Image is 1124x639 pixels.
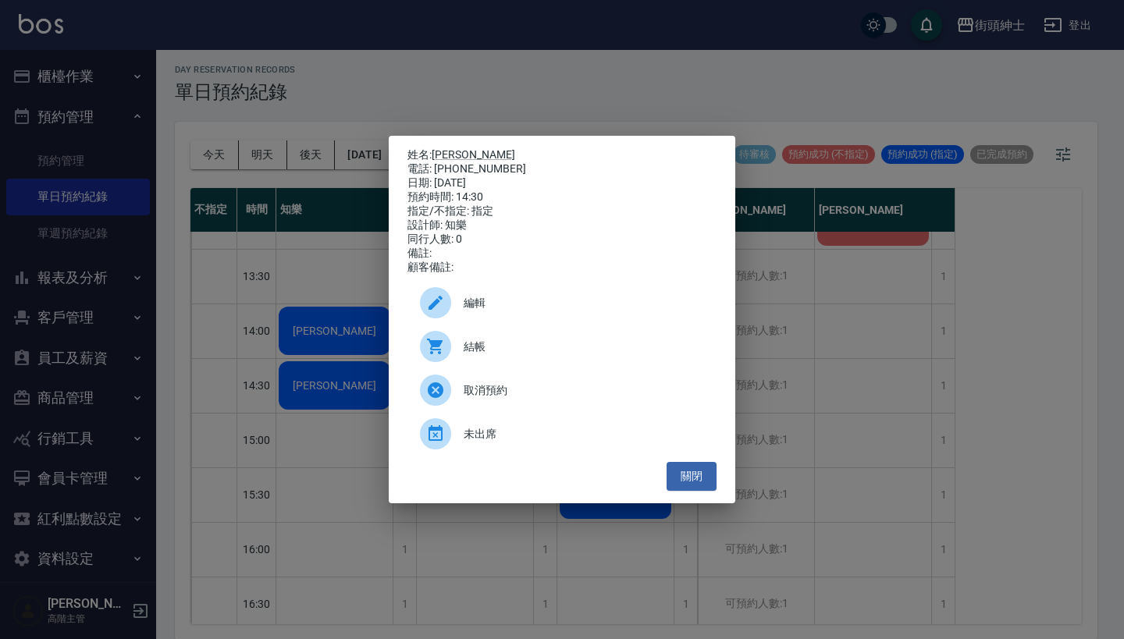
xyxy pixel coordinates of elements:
div: 備註: [407,247,717,261]
div: 同行人數: 0 [407,233,717,247]
a: [PERSON_NAME] [432,148,515,161]
button: 關閉 [667,462,717,491]
div: 顧客備註: [407,261,717,275]
div: 日期: [DATE] [407,176,717,190]
span: 編輯 [464,295,704,311]
div: 電話: [PHONE_NUMBER] [407,162,717,176]
p: 姓名: [407,148,717,162]
div: 設計師: 知樂 [407,218,717,233]
span: 結帳 [464,339,704,355]
div: 未出席 [407,412,717,456]
div: 指定/不指定: 指定 [407,204,717,218]
span: 取消預約 [464,382,704,399]
span: 未出席 [464,426,704,442]
div: 預約時間: 14:30 [407,190,717,204]
div: 取消預約 [407,368,717,412]
a: 結帳 [407,325,717,368]
div: 編輯 [407,281,717,325]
